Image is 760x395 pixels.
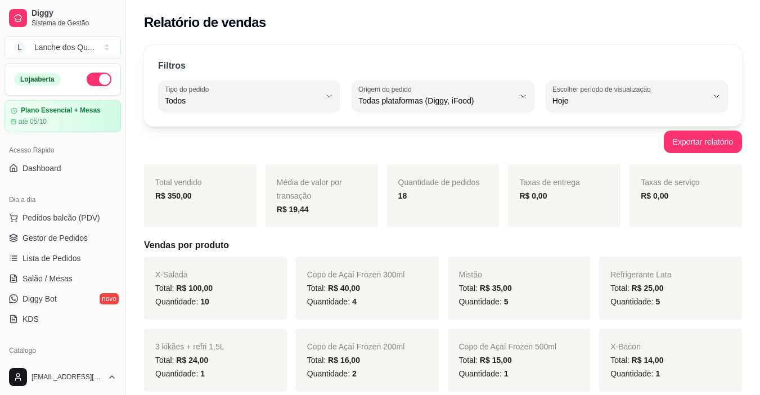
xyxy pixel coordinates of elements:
[277,205,309,214] strong: R$ 19,44
[655,369,660,378] span: 1
[328,356,360,365] span: R$ 16,00
[23,163,61,174] span: Dashboard
[655,297,660,306] span: 5
[158,59,186,73] p: Filtros
[158,80,340,112] button: Tipo do pedidoTodos
[641,178,699,187] span: Taxas de serviço
[398,191,407,200] strong: 18
[504,369,509,378] span: 1
[176,356,208,365] span: R$ 24,00
[144,239,742,252] h5: Vendas por produto
[480,356,512,365] span: R$ 15,00
[32,19,116,28] span: Sistema de Gestão
[358,84,415,94] label: Origem do pedido
[5,249,121,267] a: Lista de Pedidos
[5,290,121,308] a: Diggy Botnovo
[32,8,116,19] span: Diggy
[307,284,360,293] span: Total:
[519,178,579,187] span: Taxas de entrega
[21,106,101,115] article: Plano Essencial + Mesas
[352,80,534,112] button: Origem do pedidoTodas plataformas (Diggy, iFood)
[307,297,357,306] span: Quantidade:
[5,36,121,59] button: Select a team
[5,342,121,360] div: Catálogo
[165,95,320,106] span: Todos
[610,284,663,293] span: Total:
[155,369,205,378] span: Quantidade:
[328,284,360,293] span: R$ 40,00
[23,253,81,264] span: Lista de Pedidos
[398,178,480,187] span: Quantidade de pedidos
[5,191,121,209] div: Dia a dia
[23,273,73,284] span: Salão / Mesas
[5,159,121,177] a: Dashboard
[352,369,357,378] span: 2
[459,270,482,279] span: Mistão
[155,284,213,293] span: Total:
[307,356,360,365] span: Total:
[5,5,121,32] a: DiggySistema de Gestão
[552,84,654,94] label: Escolher período de visualização
[632,284,664,293] span: R$ 25,00
[155,356,208,365] span: Total:
[610,270,671,279] span: Refrigerante Lata
[5,209,121,227] button: Pedidos balcão (PDV)
[23,313,39,325] span: KDS
[459,369,509,378] span: Quantidade:
[23,212,100,223] span: Pedidos balcão (PDV)
[5,310,121,328] a: KDS
[155,191,192,200] strong: R$ 350,00
[641,191,668,200] strong: R$ 0,00
[307,270,405,279] span: Copo de Açaí Frozen 300ml
[5,141,121,159] div: Acesso Rápido
[23,232,88,244] span: Gestor de Pedidos
[165,84,213,94] label: Tipo do pedido
[358,95,514,106] span: Todas plataformas (Diggy, iFood)
[14,73,61,86] div: Loja aberta
[307,369,357,378] span: Quantidade:
[664,131,742,153] button: Exportar relatório
[459,342,557,351] span: Copo de Açaí Frozen 500ml
[632,356,664,365] span: R$ 14,00
[155,178,202,187] span: Total vendido
[23,293,57,304] span: Diggy Bot
[155,342,224,351] span: 3 kikães + refri 1,5L
[155,297,209,306] span: Quantidade:
[277,178,342,200] span: Média de valor por transação
[480,284,512,293] span: R$ 35,00
[352,297,357,306] span: 4
[200,297,209,306] span: 10
[87,73,111,86] button: Alterar Status
[610,297,660,306] span: Quantidade:
[5,100,121,132] a: Plano Essencial + Mesasaté 05/10
[610,342,641,351] span: X-Bacon
[200,369,205,378] span: 1
[5,270,121,288] a: Salão / Mesas
[5,363,121,390] button: [EMAIL_ADDRESS][DOMAIN_NAME]
[459,297,509,306] span: Quantidade:
[5,229,121,247] a: Gestor de Pedidos
[519,191,547,200] strong: R$ 0,00
[459,284,512,293] span: Total:
[610,369,660,378] span: Quantidade:
[32,372,103,381] span: [EMAIL_ADDRESS][DOMAIN_NAME]
[144,14,266,32] h2: Relatório de vendas
[34,42,95,53] div: Lanche dos Qu ...
[459,356,512,365] span: Total:
[546,80,728,112] button: Escolher período de visualizaçãoHoje
[307,342,405,351] span: Copo de Açaí Frozen 200ml
[610,356,663,365] span: Total:
[504,297,509,306] span: 5
[19,117,47,126] article: até 05/10
[14,42,25,53] span: L
[176,284,213,293] span: R$ 100,00
[552,95,708,106] span: Hoje
[155,270,188,279] span: X-Salada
